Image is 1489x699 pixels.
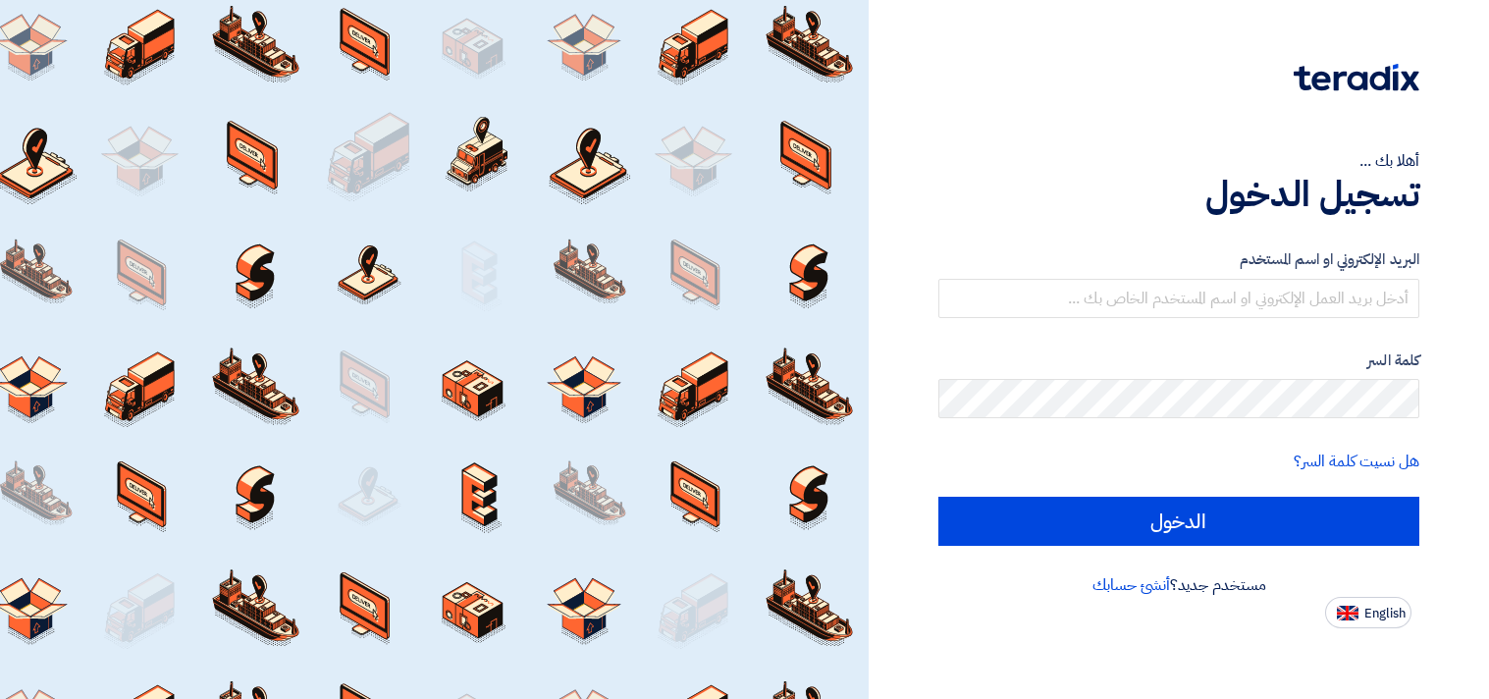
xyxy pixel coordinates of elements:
a: هل نسيت كلمة السر؟ [1294,450,1419,473]
div: مستخدم جديد؟ [938,573,1419,597]
a: أنشئ حسابك [1092,573,1170,597]
span: English [1364,607,1406,620]
div: أهلا بك ... [938,149,1419,173]
img: Teradix logo [1294,64,1419,91]
h1: تسجيل الدخول [938,173,1419,216]
button: English [1325,597,1411,628]
input: الدخول [938,497,1419,546]
input: أدخل بريد العمل الإلكتروني او اسم المستخدم الخاص بك ... [938,279,1419,318]
label: كلمة السر [938,349,1419,372]
label: البريد الإلكتروني او اسم المستخدم [938,248,1419,271]
img: en-US.png [1337,606,1358,620]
